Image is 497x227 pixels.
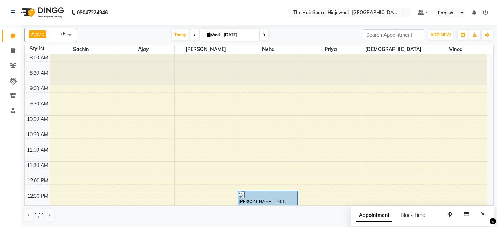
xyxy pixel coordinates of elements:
div: 12:00 PM [26,177,50,184]
span: Vinod [425,45,487,54]
span: [DEMOGRAPHIC_DATA] [362,45,425,54]
div: 11:30 AM [26,162,50,169]
a: x [41,31,44,37]
span: Block Time [401,212,425,218]
input: Search Appointment [363,29,424,40]
span: Ajay [112,45,174,54]
span: Neha [237,45,300,54]
span: +6 [60,31,71,36]
b: 08047224946 [77,3,108,22]
div: Stylist [25,45,50,52]
span: 1 / 1 [34,212,44,219]
button: ADD NEW [428,30,453,40]
div: 8:00 AM [28,54,50,61]
button: Close [478,209,488,220]
span: Today [172,29,189,40]
div: 10:30 AM [26,131,50,138]
span: Wed [205,32,222,37]
img: logo [18,3,66,22]
div: 9:30 AM [28,100,50,108]
div: 8:30 AM [28,69,50,77]
div: 10:00 AM [26,116,50,123]
div: 12:30 PM [26,192,50,200]
div: 11:00 AM [26,146,50,154]
span: Sachin [50,45,112,54]
div: [PERSON_NAME], TK01, 12:30 PM-01:00 PM, Shampoo - Shampoo & Blow Dry [238,191,297,205]
span: Appointment [356,209,392,222]
span: ADD NEW [430,32,451,37]
div: 9:00 AM [28,85,50,92]
span: [PERSON_NAME] [175,45,237,54]
span: Priya [300,45,362,54]
input: 2025-09-03 [222,30,257,40]
span: Ajay [31,31,41,37]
